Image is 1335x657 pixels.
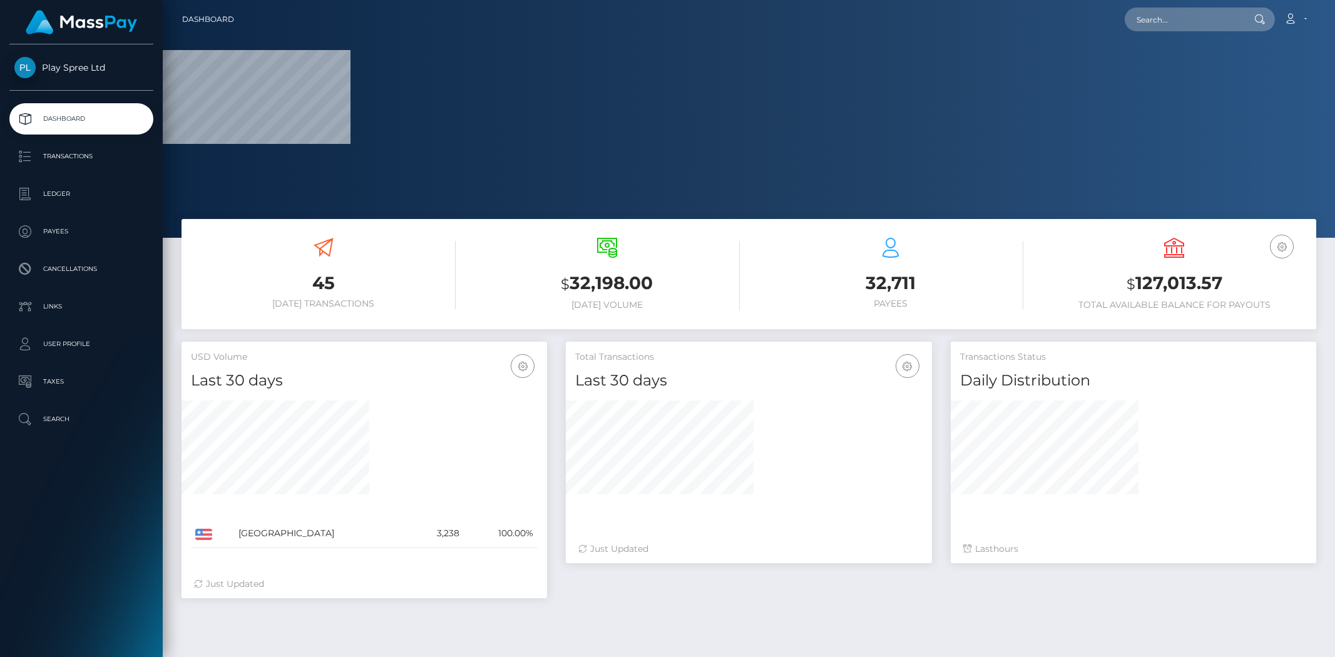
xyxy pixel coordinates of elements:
[14,335,148,354] p: User Profile
[960,370,1307,392] h4: Daily Distribution
[191,271,456,295] h3: 45
[14,147,148,166] p: Transactions
[9,404,153,435] a: Search
[9,253,153,285] a: Cancellations
[9,291,153,322] a: Links
[14,222,148,241] p: Payees
[474,271,739,297] h3: 32,198.00
[1125,8,1242,31] input: Search...
[963,542,1304,556] div: Last hours
[9,216,153,247] a: Payees
[474,300,739,310] h6: [DATE] Volume
[1042,300,1307,310] h6: Total Available Balance for Payouts
[759,271,1023,295] h3: 32,711
[960,351,1307,364] h5: Transactions Status
[191,351,538,364] h5: USD Volume
[575,370,922,392] h4: Last 30 days
[464,519,538,548] td: 100.00%
[14,372,148,391] p: Taxes
[9,366,153,397] a: Taxes
[9,178,153,210] a: Ledger
[182,6,234,33] a: Dashboard
[411,519,464,548] td: 3,238
[759,298,1023,309] h6: Payees
[234,519,411,548] td: [GEOGRAPHIC_DATA]
[14,410,148,429] p: Search
[14,185,148,203] p: Ledger
[191,370,538,392] h4: Last 30 days
[191,298,456,309] h6: [DATE] Transactions
[194,578,535,591] div: Just Updated
[578,542,919,556] div: Just Updated
[14,109,148,128] p: Dashboard
[1127,275,1135,293] small: $
[575,351,922,364] h5: Total Transactions
[9,62,153,73] span: Play Spree Ltd
[195,529,212,540] img: US.png
[1042,271,1307,297] h3: 127,013.57
[561,275,570,293] small: $
[14,260,148,278] p: Cancellations
[9,103,153,135] a: Dashboard
[14,297,148,316] p: Links
[26,10,137,34] img: MassPay Logo
[9,141,153,172] a: Transactions
[9,328,153,360] a: User Profile
[14,57,36,78] img: Play Spree Ltd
